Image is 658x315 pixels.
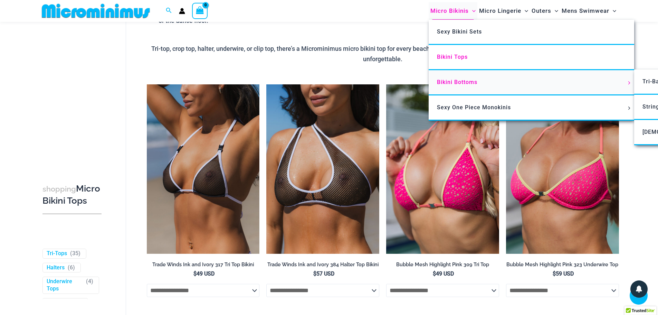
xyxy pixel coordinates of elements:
img: Bubble Mesh Highlight Pink 323 Top 01 [506,84,619,254]
span: ( ) [70,250,80,257]
a: Search icon link [166,7,172,15]
span: Sexy Bikini Sets [437,28,482,35]
span: $ [313,270,316,277]
span: shopping [42,185,76,193]
a: Sexy One Piece MonokinisMenu ToggleMenu Toggle [429,95,634,121]
span: Menu Toggle [551,2,558,20]
a: Underwire Tops [47,278,83,293]
span: Menu Toggle [609,2,616,20]
span: ( ) [86,278,93,293]
bdi: 59 USD [553,270,574,277]
a: Bubble Mesh Highlight Pink 309 Tri Top [386,261,499,270]
bdi: 49 USD [193,270,214,277]
a: Account icon link [179,8,185,14]
p: Tri-top, crop top, halter, underwire, or clip top, there’s a Microminimus micro bikini top for ev... [147,44,619,64]
img: Tradewinds Ink and Ivory 384 Halter 01 [266,84,379,254]
a: Bubble Mesh Highlight Pink 309 Top 01Bubble Mesh Highlight Pink 309 Top 469 Thong 03Bubble Mesh H... [386,84,499,254]
span: Micro Bikinis [430,2,469,20]
img: MM SHOP LOGO FLAT [39,3,153,19]
a: Mens SwimwearMenu ToggleMenu Toggle [560,2,618,20]
a: Bubble Mesh Highlight Pink 323 Top 01Bubble Mesh Highlight Pink 323 Top 421 Micro 03Bubble Mesh H... [506,84,619,254]
a: Micro LingerieMenu ToggleMenu Toggle [477,2,530,20]
h2: Bubble Mesh Highlight Pink 323 Underwire Top [506,261,619,268]
a: Trade Winds Ink and Ivory 384 Halter Top Bikini [266,261,379,270]
a: Micro BikinisMenu ToggleMenu Toggle [429,2,477,20]
img: Tradewinds Ink and Ivory 317 Tri Top 01 [147,84,260,254]
h2: Bubble Mesh Highlight Pink 309 Tri Top [386,261,499,268]
bdi: 57 USD [313,270,334,277]
iframe: TrustedSite Certified [42,23,105,161]
nav: Site Navigation [428,1,619,21]
h3: Micro Bikini Tops [42,183,102,207]
span: Bikini Bottoms [437,79,477,85]
a: Bikini Tops [429,45,634,70]
a: Bikini BottomsMenu ToggleMenu Toggle [429,70,634,95]
span: ( ) [68,264,75,271]
h2: Trade Winds Ink and Ivory 384 Halter Top Bikini [266,261,379,268]
span: Outers [532,2,551,20]
a: Tradewinds Ink and Ivory 384 Halter 01Tradewinds Ink and Ivory 384 Halter 02Tradewinds Ink and Iv... [266,84,379,254]
span: 6 [70,264,73,271]
span: Bikini Tops [437,54,468,60]
span: 4 [88,278,91,285]
span: Menu Toggle [521,2,528,20]
span: $ [433,270,436,277]
span: $ [193,270,197,277]
span: Menu Toggle [469,2,476,20]
a: Trade Winds Ink and Ivory 317 Tri Top Bikini [147,261,260,270]
img: Bubble Mesh Highlight Pink 309 Top 01 [386,84,499,254]
span: Menu Toggle [625,106,633,110]
a: Tri-Tops [47,250,67,257]
span: Menu Toggle [625,81,633,85]
a: OutersMenu ToggleMenu Toggle [530,2,560,20]
span: 35 [72,250,78,257]
span: Micro Lingerie [479,2,521,20]
span: Sexy One Piece Monokinis [437,104,511,111]
span: Mens Swimwear [562,2,609,20]
h2: Trade Winds Ink and Ivory 317 Tri Top Bikini [147,261,260,268]
bdi: 49 USD [433,270,454,277]
a: View Shopping Cart, empty [192,3,208,19]
a: Halters [47,264,65,271]
span: $ [553,270,556,277]
a: Sexy Bikini Sets [429,20,634,45]
a: Tradewinds Ink and Ivory 317 Tri Top 01Tradewinds Ink and Ivory 317 Tri Top 453 Micro 06Tradewind... [147,84,260,254]
a: Bubble Mesh Highlight Pink 323 Underwire Top [506,261,619,270]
